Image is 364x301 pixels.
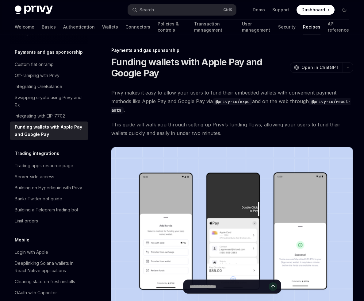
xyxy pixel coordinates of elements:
h5: Payments and gas sponsorship [15,48,83,56]
div: Off-ramping with Privy [15,72,59,79]
div: Integrating with EIP-7702 [15,112,65,120]
div: Funding wallets with Apple Pay and Google Pay [15,123,85,138]
a: OAuth with Capacitor [10,287,88,298]
div: Server-side access [15,173,54,180]
a: Integrating OneBalance [10,81,88,92]
a: Login with Apple [10,247,88,258]
a: Clearing state on fresh installs [10,276,88,287]
a: Swapping crypto using Privy and 0x [10,92,88,110]
button: Open search [128,4,236,15]
a: User management [242,20,271,34]
div: Limit orders [15,217,38,225]
code: @privy-io/expo [213,98,252,105]
a: Building a Telegram trading bot [10,204,88,215]
div: Payments and gas sponsorship [111,47,353,53]
button: Send message [269,282,277,291]
a: Funding wallets with Apple Pay and Google Pay [10,122,88,140]
a: Trading apps resource page [10,160,88,171]
div: Building a Telegram trading bot [15,206,78,214]
a: Support [272,7,289,13]
div: Clearing state on fresh installs [15,278,75,285]
span: Open in ChatGPT [301,64,339,71]
div: OAuth with Capacitor [15,289,57,296]
a: Deeplinking Solana wallets in React Native applications [10,258,88,276]
h5: Mobile [15,236,29,244]
a: Welcome [15,20,34,34]
div: Bankr Twitter bot guide [15,195,62,203]
h1: Funding wallets with Apple Pay and Google Pay [111,56,288,79]
div: Building on Hyperliquid with Privy [15,184,82,191]
a: Recipes [303,20,320,34]
a: Transaction management [194,20,235,34]
a: Building on Hyperliquid with Privy [10,182,88,193]
div: Search... [140,6,157,14]
div: Login with Apple [15,249,48,256]
a: Basics [42,20,56,34]
a: Wallets [102,20,118,34]
div: Integrating OneBalance [15,83,62,90]
div: Custom fiat onramp [15,61,54,68]
button: Toggle dark mode [339,5,349,15]
a: Bankr Twitter bot guide [10,193,88,204]
a: Custom fiat onramp [10,59,88,70]
a: Authentication [63,20,95,34]
a: Limit orders [10,215,88,226]
span: Privy makes it easy to allow your users to fund their embedded wallets with convenient payment me... [111,88,353,114]
button: Open in ChatGPT [290,62,343,73]
div: Swapping crypto using Privy and 0x [15,94,85,109]
span: This guide will walk you through setting up Privy’s funding flows, allowing your users to fund th... [111,120,353,137]
div: Deeplinking Solana wallets in React Native applications [15,260,85,274]
span: Dashboard [301,7,325,13]
a: Demo [253,7,265,13]
a: Policies & controls [158,20,187,34]
img: dark logo [15,6,53,14]
input: Ask a question... [190,280,269,293]
div: Trading apps resource page [15,162,73,169]
a: Integrating with EIP-7702 [10,110,88,122]
span: Ctrl K [223,7,232,12]
a: Off-ramping with Privy [10,70,88,81]
a: Dashboard [297,5,335,15]
a: Server-side access [10,171,88,182]
h5: Trading integrations [15,150,59,157]
a: Security [278,20,296,34]
a: API reference [328,20,349,34]
a: Connectors [125,20,150,34]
